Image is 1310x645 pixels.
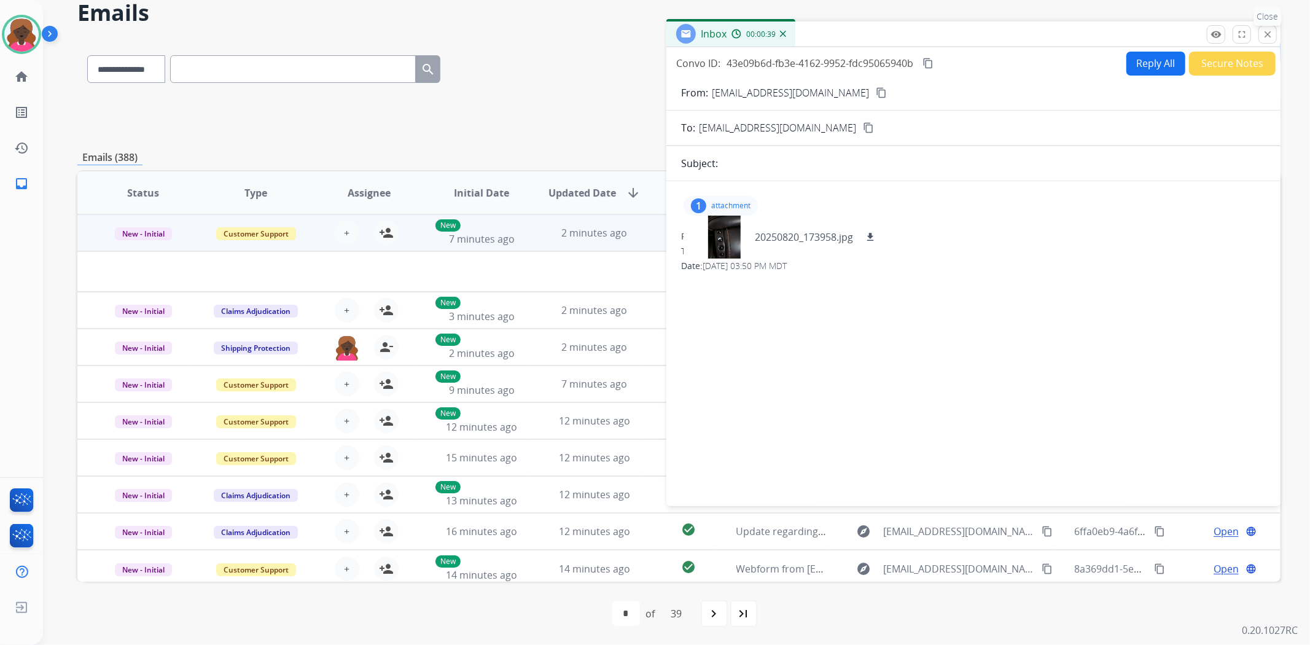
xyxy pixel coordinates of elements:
[115,489,172,502] span: New - Initial
[379,377,394,391] mat-icon: person_add
[435,370,461,383] p: New
[856,524,871,539] mat-icon: explore
[421,62,435,77] mat-icon: search
[1042,526,1053,537] mat-icon: content_copy
[435,555,461,568] p: New
[681,156,718,171] p: Subject:
[711,201,751,211] p: attachment
[115,415,172,428] span: New - Initial
[344,524,349,539] span: +
[1075,525,1257,538] span: 6ffa0eb9-4a6f-4855-a8ba-dbdfce436a69
[561,340,627,354] span: 2 minutes ago
[1154,563,1165,574] mat-icon: content_copy
[379,413,394,428] mat-icon: person_add
[214,489,298,502] span: Claims Adjudication
[115,342,172,354] span: New - Initial
[1246,526,1257,537] mat-icon: language
[712,85,869,100] p: [EMAIL_ADDRESS][DOMAIN_NAME]
[115,227,172,240] span: New - Initial
[1214,524,1239,539] span: Open
[755,230,853,244] p: 20250820_173958.jpg
[883,524,1034,539] span: [EMAIL_ADDRESS][DOMAIN_NAME]
[561,377,627,391] span: 7 minutes ago
[344,413,349,428] span: +
[344,450,349,465] span: +
[1154,526,1165,537] mat-icon: content_copy
[561,226,627,240] span: 2 minutes ago
[335,298,359,322] button: +
[876,87,887,98] mat-icon: content_copy
[216,452,296,465] span: Customer Support
[1246,563,1257,574] mat-icon: language
[1254,7,1282,26] p: Close
[216,378,296,391] span: Customer Support
[446,451,517,464] span: 15 minutes ago
[335,408,359,433] button: +
[115,563,172,576] span: New - Initial
[115,378,172,391] span: New - Initial
[559,562,630,576] span: 14 minutes ago
[548,186,616,200] span: Updated Date
[335,372,359,396] button: +
[435,407,461,420] p: New
[449,310,515,323] span: 3 minutes ago
[1236,29,1247,40] mat-icon: fullscreen
[344,225,349,240] span: +
[4,17,39,52] img: avatar
[454,186,509,200] span: Initial Date
[335,482,359,507] button: +
[77,150,142,165] p: Emails (388)
[335,519,359,544] button: +
[344,377,349,391] span: +
[435,334,461,346] p: New
[127,186,159,200] span: Status
[863,122,874,133] mat-icon: content_copy
[344,561,349,576] span: +
[559,451,630,464] span: 12 minutes ago
[681,522,696,537] mat-icon: check_circle
[1262,29,1273,40] mat-icon: close
[446,525,517,538] span: 16 minutes ago
[736,562,1015,576] span: Webform from [EMAIL_ADDRESS][DOMAIN_NAME] on [DATE]
[1042,563,1053,574] mat-icon: content_copy
[449,346,515,360] span: 2 minutes ago
[676,56,720,71] p: Convo ID:
[559,488,630,501] span: 12 minutes ago
[379,561,394,576] mat-icon: person_add
[379,450,394,465] mat-icon: person_add
[435,297,461,309] p: New
[335,335,359,361] img: agent-avatar
[379,225,394,240] mat-icon: person_add
[681,120,695,135] p: To:
[379,340,394,354] mat-icon: person_remove
[1258,25,1277,44] button: Close
[115,452,172,465] span: New - Initial
[344,303,349,318] span: +
[1214,561,1239,576] span: Open
[379,487,394,502] mat-icon: person_add
[435,481,461,493] p: New
[446,420,517,434] span: 12 minutes ago
[1126,52,1185,76] button: Reply All
[681,245,1266,257] div: To:
[736,606,751,621] mat-icon: last_page
[216,415,296,428] span: Customer Support
[77,1,1281,25] h2: Emails
[1075,562,1261,576] span: 8a369dd1-5e77-4fb3-af9c-a90d27964c1d
[681,560,696,574] mat-icon: check_circle
[865,232,876,243] mat-icon: download
[348,186,391,200] span: Assignee
[214,342,298,354] span: Shipping Protection
[646,606,655,621] div: of
[244,186,267,200] span: Type
[703,260,787,272] span: [DATE] 03:50 PM MDT
[1211,29,1222,40] mat-icon: remove_red_eye
[115,526,172,539] span: New - Initial
[746,29,776,39] span: 00:00:39
[681,260,1266,272] div: Date:
[727,57,913,70] span: 43e09b6d-fb3e-4162-9952-fdc95065940b
[14,141,29,155] mat-icon: history
[856,561,871,576] mat-icon: explore
[214,526,298,539] span: Claims Adjudication
[1189,52,1276,76] button: Secure Notes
